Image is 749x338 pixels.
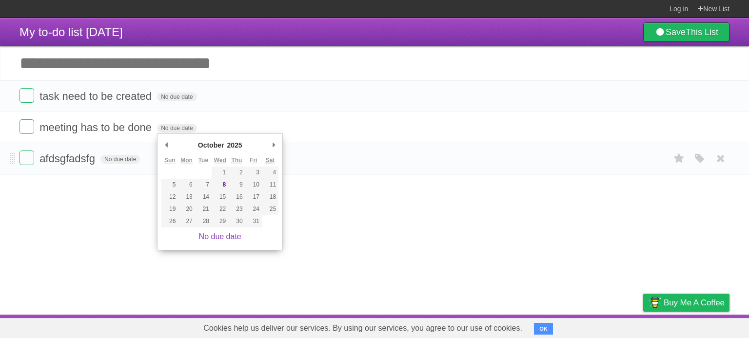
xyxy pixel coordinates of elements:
[157,93,197,101] span: No due date
[39,121,154,133] span: meeting has to be done
[214,157,226,164] abbr: Wednesday
[262,179,278,191] button: 11
[250,157,257,164] abbr: Friday
[546,317,585,336] a: Developers
[262,191,278,203] button: 18
[161,138,171,152] button: Previous Month
[245,167,262,179] button: 3
[212,167,228,179] button: 1
[228,167,245,179] button: 2
[228,179,245,191] button: 9
[212,191,228,203] button: 15
[231,157,242,164] abbr: Thursday
[195,191,212,203] button: 14
[228,215,245,227] button: 30
[180,157,193,164] abbr: Monday
[178,191,195,203] button: 13
[643,22,729,42] a: SaveThis List
[648,294,661,311] img: Buy me a coffee
[161,179,178,191] button: 5
[664,294,725,311] span: Buy me a coffee
[178,215,195,227] button: 27
[534,323,553,335] button: OK
[20,88,34,103] label: Done
[195,215,212,227] button: 28
[513,317,534,336] a: About
[212,215,228,227] button: 29
[20,25,123,38] span: My to-do list [DATE]
[194,319,532,338] span: Cookies help us deliver our services. By using our services, you agree to our use of cookies.
[686,27,718,37] b: This List
[195,179,212,191] button: 7
[161,215,178,227] button: 26
[228,191,245,203] button: 16
[269,138,278,152] button: Next Month
[161,191,178,203] button: 12
[178,203,195,215] button: 20
[225,138,243,152] div: 2025
[195,203,212,215] button: 21
[197,138,226,152] div: October
[266,157,275,164] abbr: Saturday
[178,179,195,191] button: 6
[39,90,154,102] span: task need to be created
[245,215,262,227] button: 31
[100,155,140,164] span: No due date
[164,157,176,164] abbr: Sunday
[245,191,262,203] button: 17
[161,203,178,215] button: 19
[245,179,262,191] button: 10
[20,150,34,165] label: Done
[199,232,241,241] a: No due date
[39,152,98,165] span: afdsgfadsfg
[631,317,656,336] a: Privacy
[157,124,197,132] span: No due date
[228,203,245,215] button: 23
[212,203,228,215] button: 22
[20,119,34,134] label: Done
[262,203,278,215] button: 25
[245,203,262,215] button: 24
[643,294,729,312] a: Buy me a coffee
[198,157,208,164] abbr: Tuesday
[212,179,228,191] button: 8
[668,317,729,336] a: Suggest a feature
[670,150,689,167] label: Star task
[262,167,278,179] button: 4
[597,317,619,336] a: Terms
